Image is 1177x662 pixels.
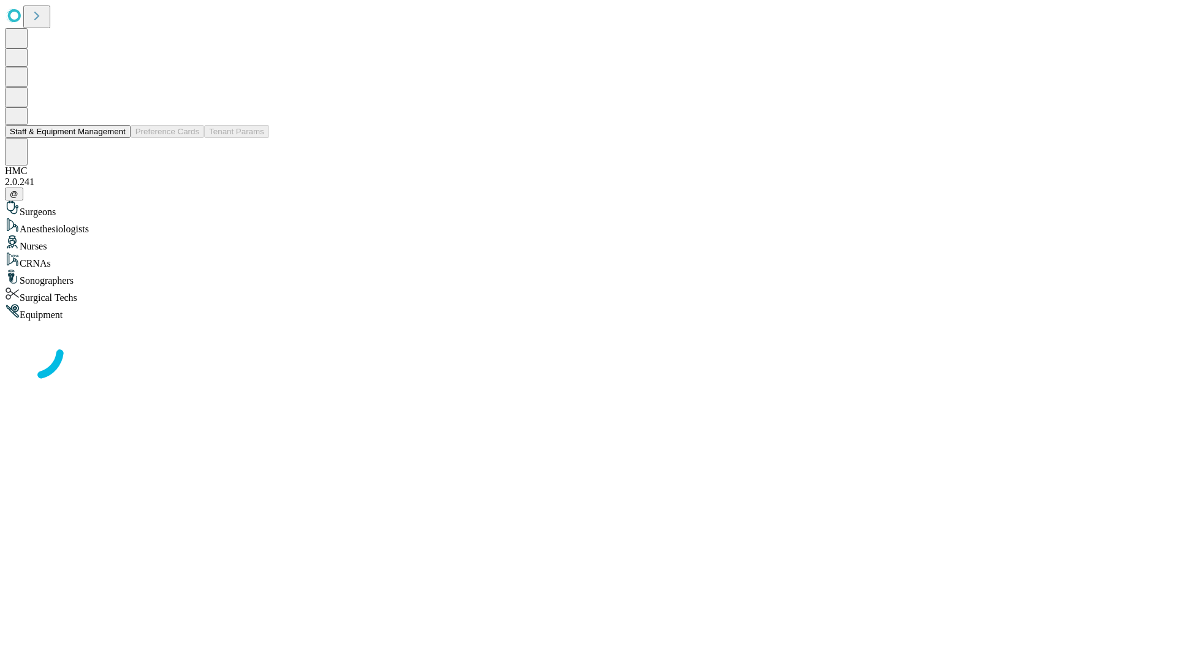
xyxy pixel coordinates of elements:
[5,218,1172,235] div: Anesthesiologists
[5,252,1172,269] div: CRNAs
[10,189,18,199] span: @
[5,286,1172,303] div: Surgical Techs
[5,125,131,138] button: Staff & Equipment Management
[5,200,1172,218] div: Surgeons
[5,188,23,200] button: @
[5,269,1172,286] div: Sonographers
[131,125,204,138] button: Preference Cards
[204,125,269,138] button: Tenant Params
[5,165,1172,177] div: HMC
[5,235,1172,252] div: Nurses
[5,177,1172,188] div: 2.0.241
[5,303,1172,321] div: Equipment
